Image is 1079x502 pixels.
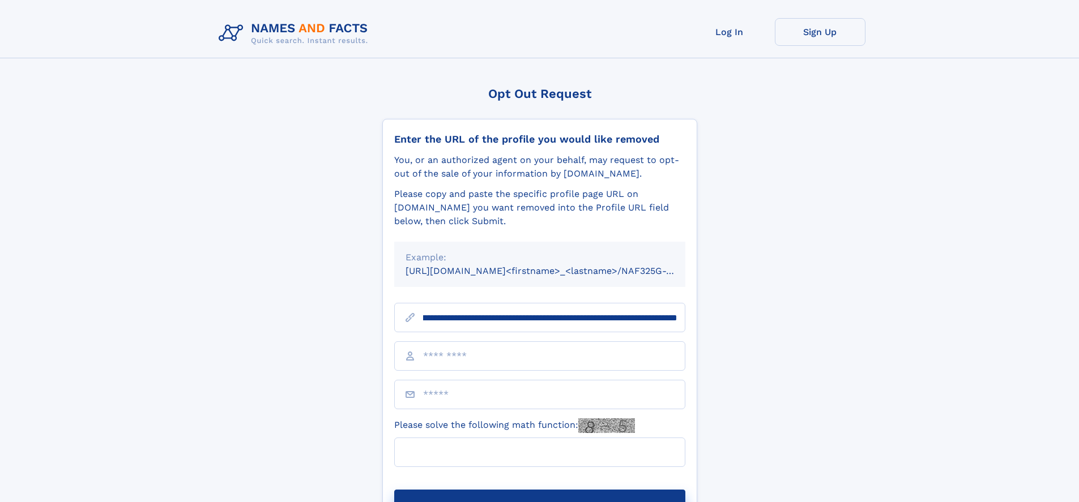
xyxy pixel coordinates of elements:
[214,18,377,49] img: Logo Names and Facts
[394,153,685,181] div: You, or an authorized agent on your behalf, may request to opt-out of the sale of your informatio...
[382,87,697,101] div: Opt Out Request
[406,251,674,264] div: Example:
[775,18,865,46] a: Sign Up
[394,133,685,145] div: Enter the URL of the profile you would like removed
[394,187,685,228] div: Please copy and paste the specific profile page URL on [DOMAIN_NAME] you want removed into the Pr...
[406,265,707,276] small: [URL][DOMAIN_NAME]<firstname>_<lastname>/NAF325G-xxxxxxxx
[684,18,775,46] a: Log In
[394,418,635,433] label: Please solve the following math function:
